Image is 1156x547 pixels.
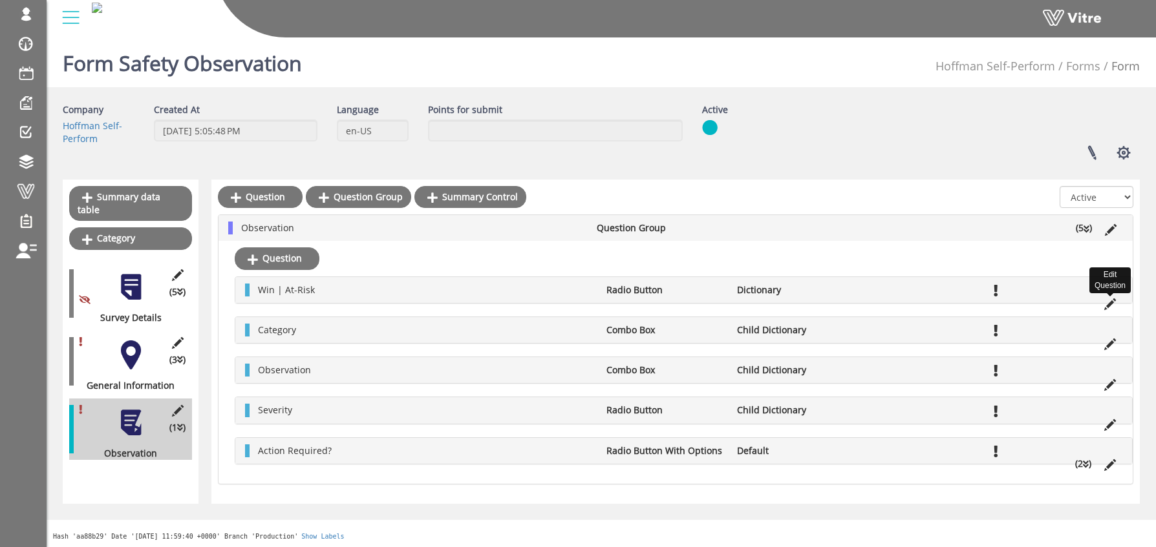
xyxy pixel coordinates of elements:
[936,58,1055,74] a: Hoffman Self-Perform
[600,404,731,417] li: Radio Button
[69,311,182,324] div: Survey Details
[414,186,526,208] a: Summary Control
[154,103,200,116] label: Created At
[69,447,182,460] div: Observation
[69,227,192,249] a: Category
[731,324,861,336] li: Child Dictionary
[258,284,315,296] span: Win | At-Risk
[63,32,302,87] h1: Form Safety Observation
[731,284,861,296] li: Dictionary
[1069,457,1098,470] li: (2 )
[731,444,861,457] li: Default
[337,103,379,116] label: Language
[218,186,303,208] a: Question
[1066,58,1100,74] a: Forms
[600,444,731,457] li: Radio Button With Options
[169,353,186,366] span: (3 )
[600,324,731,336] li: Combo Box
[258,444,332,457] span: Action Required?
[169,421,186,434] span: (1 )
[258,364,311,376] span: Observation
[53,533,298,540] span: Hash 'aa88b29' Date '[DATE] 11:59:40 +0000' Branch 'Production'
[600,284,731,296] li: Radio Button
[702,119,718,136] img: yes
[241,222,294,234] span: Observation
[590,222,723,234] li: Question Group
[1100,58,1140,75] li: Form
[301,533,344,540] a: Show Labels
[702,103,728,116] label: Active
[306,186,411,208] a: Question Group
[69,379,182,392] div: General Information
[1069,222,1098,234] li: (5 )
[235,247,319,269] a: Question
[69,186,192,221] a: Summary data table
[258,404,292,416] span: Severity
[258,324,296,336] span: Category
[600,364,731,377] li: Combo Box
[731,404,861,417] li: Child Dictionary
[1089,267,1131,293] div: Edit Question
[731,364,861,377] li: Child Dictionary
[63,103,103,116] label: Company
[63,119,122,145] a: Hoffman Self-Perform
[169,285,186,298] span: (5 )
[428,103,502,116] label: Points for submit
[92,3,102,13] img: f539262f-1bf9-445e-a777-c854dd3d1cc6.png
